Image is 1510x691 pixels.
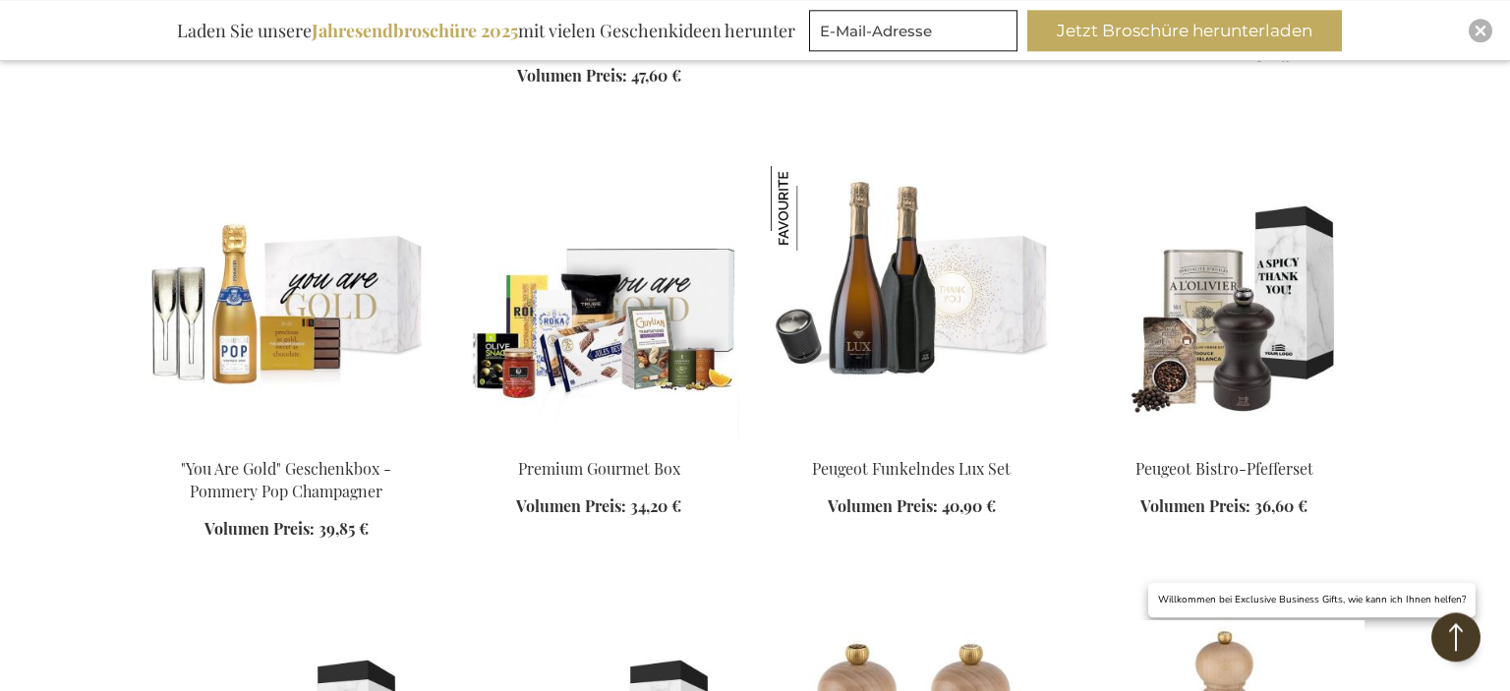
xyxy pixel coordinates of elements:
a: Peugot Bistro Pepper Set [1083,433,1365,452]
a: Volumen Preis: 40,90 € [828,495,996,518]
span: 47,60 € [631,65,681,86]
img: EB-PKT-PEUG-CHAM-LUX [771,166,1052,441]
button: Jetzt Broschüre herunterladen [1027,10,1342,51]
span: Volumen Preis: [828,495,938,516]
div: Laden Sie unsere mit vielen Geschenkideen herunter [168,10,804,51]
span: Volumen Preis: [204,518,315,539]
a: "You Are Gold" Geschenkbox - Pommery Pop Champagner [181,458,391,501]
a: Volumen Preis: 47,60 € [517,65,681,87]
a: Volumen Preis: 36,60 € [1140,495,1307,518]
input: E-Mail-Adresse [809,10,1017,51]
span: Volumen Preis: [517,65,627,86]
span: 40,90 € [942,495,996,516]
span: Volumen Preis: [1140,495,1250,516]
span: 39,85 € [319,518,369,539]
div: Close [1469,19,1492,42]
img: Peugot Bistro Pepper Set [1083,166,1365,441]
span: 36,60 € [1254,495,1307,516]
img: Peugeot Funkelndes Lux Set [771,166,855,251]
b: Jahresendbroschüre 2025 [312,19,518,42]
span: Volumen Preis: [1142,42,1252,63]
a: Premium Gourmet Box [458,433,739,452]
a: EB-PKT-PEUG-CHAM-LUX Peugeot Funkelndes Lux Set [771,433,1052,452]
a: Peugeot Bistro-Pfefferset [1135,458,1313,479]
img: You Are Gold Gift Box - Pommery Pop Champagne [145,166,427,441]
span: 30,45 € [1256,42,1307,63]
img: Premium Gourmet Box [458,166,739,441]
a: Peugeot Funkelndes Lux Set [812,458,1011,479]
img: Close [1475,25,1486,36]
a: You Are Gold Gift Box - Pommery Pop Champagne [145,433,427,452]
form: marketing offers and promotions [809,10,1023,57]
a: Volumen Preis: 39,85 € [204,518,369,541]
